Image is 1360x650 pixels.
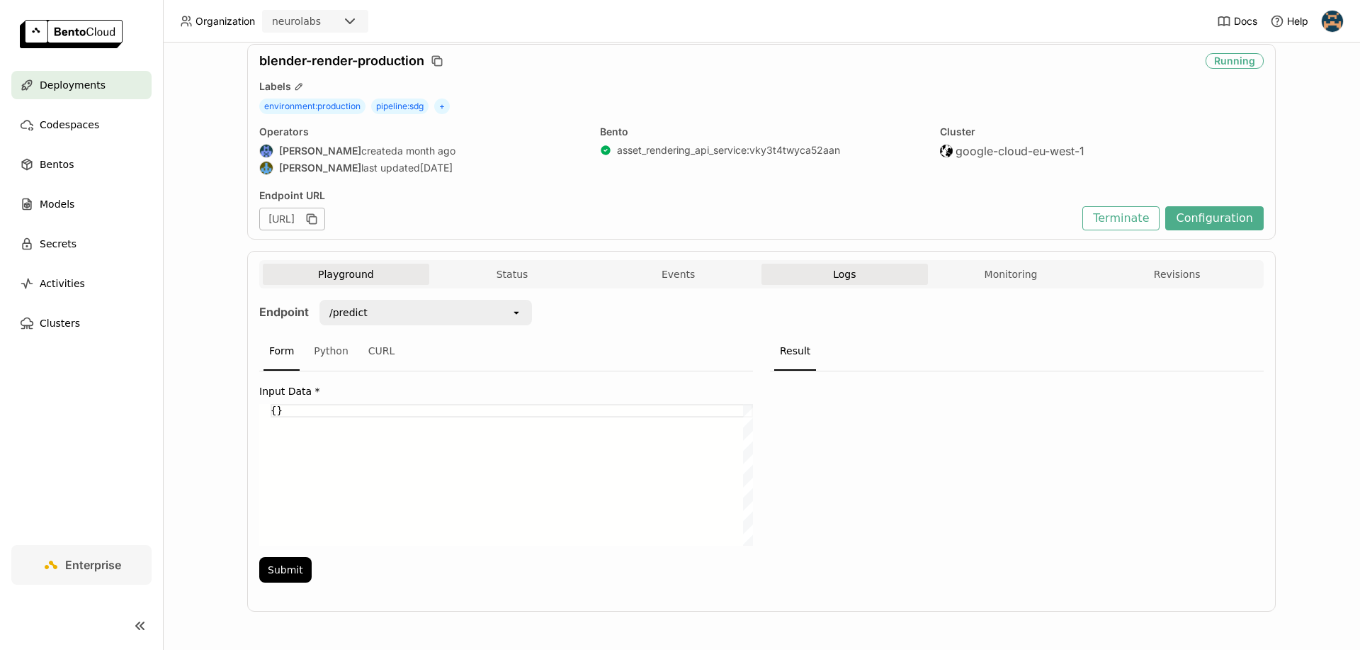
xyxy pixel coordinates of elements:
div: Operators [259,125,583,138]
span: blender-render-production [259,53,424,69]
button: Monitoring [928,264,1094,285]
a: Docs [1217,14,1257,28]
a: Enterprise [11,545,152,585]
input: Selected /predict. [369,306,370,320]
button: Revisions [1094,264,1260,285]
span: Docs [1234,15,1257,28]
span: a month ago [397,145,455,157]
span: + [434,99,450,114]
button: Status [429,264,596,285]
input: Selected neurolabs. [322,15,324,29]
img: logo [20,20,123,48]
img: Nikita Sergievskii [1322,11,1343,32]
div: /predict [329,306,368,320]
span: google-cloud-eu-west-1 [956,144,1084,158]
button: Terminate [1082,206,1160,230]
div: neurolabs [272,14,321,28]
div: Endpoint URL [259,189,1075,202]
span: environment : production [259,99,365,114]
div: created [259,144,583,158]
a: Models [11,190,152,218]
div: [URL] [259,208,325,230]
a: Clusters [11,309,152,337]
strong: [PERSON_NAME] [279,162,361,174]
img: Flaviu Sămărghițan [260,162,273,174]
div: Bento [600,125,924,138]
span: Organization [195,15,255,28]
div: Help [1270,14,1308,28]
button: Playground [263,264,429,285]
strong: [PERSON_NAME] [279,145,361,157]
a: Bentos [11,150,152,179]
a: asset_rendering_api_service:vky3t4twyca52aan [617,144,840,157]
a: Activities [11,269,152,298]
span: Help [1287,15,1308,28]
label: Input Data * [259,386,753,397]
span: Bentos [40,156,74,173]
div: Labels [259,80,1264,93]
a: Deployments [11,71,152,99]
div: Result [774,332,816,371]
div: Cluster [940,125,1264,138]
span: Activities [40,275,85,292]
div: Form [263,332,300,371]
div: Python [308,332,354,371]
a: Secrets [11,230,152,258]
button: Submit [259,557,312,583]
div: Running [1206,53,1264,69]
span: Clusters [40,315,80,332]
button: Configuration [1165,206,1264,230]
span: Enterprise [65,558,121,572]
strong: Endpoint [259,305,309,319]
span: pipeline : sdg [371,99,429,114]
span: Codespaces [40,116,99,133]
img: Paul Pop [260,145,273,157]
span: [DATE] [420,162,453,174]
span: Logs [833,268,856,281]
span: {} [271,405,283,416]
a: Codespaces [11,111,152,139]
div: CURL [363,332,401,371]
button: Events [595,264,761,285]
svg: open [511,307,522,318]
span: Deployments [40,77,106,94]
span: Secrets [40,235,76,252]
div: last updated [259,161,583,175]
span: Models [40,196,74,213]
